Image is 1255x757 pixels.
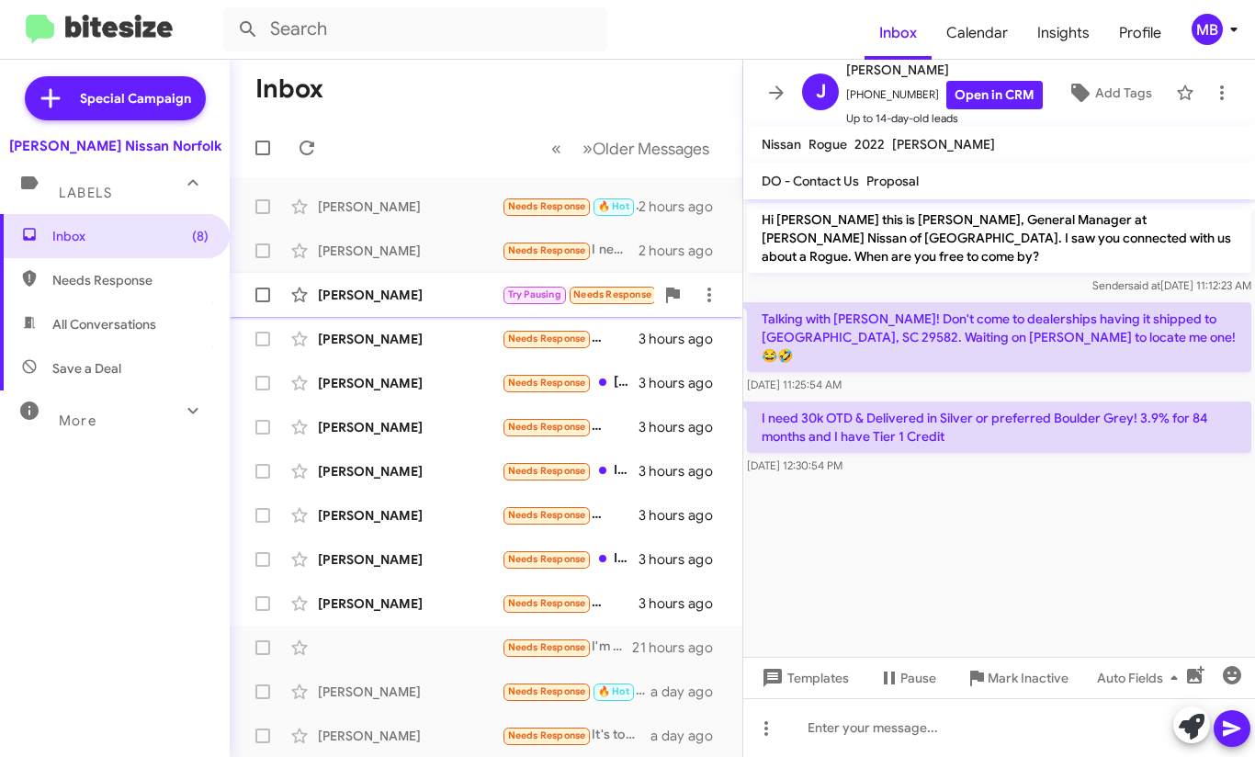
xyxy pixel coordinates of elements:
[318,242,502,260] div: [PERSON_NAME]
[318,198,502,216] div: [PERSON_NAME]
[318,506,502,525] div: [PERSON_NAME]
[593,139,709,159] span: Older Messages
[743,661,864,695] button: Templates
[9,137,221,155] div: [PERSON_NAME] Nissan Norfolk
[502,416,639,437] div: Thank you but this is not a good weekend. Unless you have a 18-20 Infiniti sedan. Thanks anyway.
[502,725,650,746] div: It's too long for me. Besides, I've already been there with my wife and she bought a 2025 Nissan ...
[747,203,1251,273] p: Hi [PERSON_NAME] this is [PERSON_NAME], General Manager at [PERSON_NAME] Nissan of [GEOGRAPHIC_DA...
[951,661,1083,695] button: Mark Inactive
[192,227,209,245] span: (8)
[318,418,502,436] div: [PERSON_NAME]
[1104,6,1176,60] a: Profile
[1051,76,1167,109] button: Add Tags
[222,7,608,51] input: Search
[502,284,654,305] div: Not ready yet.
[864,661,951,695] button: Pause
[508,465,586,477] span: Needs Response
[551,137,561,160] span: «
[582,137,593,160] span: »
[747,302,1251,372] p: Talking with [PERSON_NAME]! Don't come to dealerships having it shipped to [GEOGRAPHIC_DATA], SC ...
[650,683,728,701] div: a day ago
[508,553,586,565] span: Needs Response
[639,506,728,525] div: 3 hours ago
[762,136,801,153] span: Nissan
[80,89,191,107] span: Special Campaign
[540,130,572,167] button: Previous
[318,286,502,304] div: [PERSON_NAME]
[508,641,586,653] span: Needs Response
[1023,6,1104,60] a: Insights
[762,173,859,189] span: DO - Contact Us
[639,594,728,613] div: 3 hours ago
[747,401,1251,453] p: I need 30k OTD & Delivered in Silver or preferred Boulder Grey! 3.9% for 84 months and I have Tie...
[59,412,96,429] span: More
[1097,661,1185,695] span: Auto Fields
[639,242,728,260] div: 2 hours ago
[1092,278,1251,292] span: Sender [DATE] 11:12:23 AM
[900,661,936,695] span: Pause
[52,359,121,378] span: Save a Deal
[639,374,728,392] div: 3 hours ago
[639,198,728,216] div: 2 hours ago
[508,509,586,521] span: Needs Response
[571,130,720,167] button: Next
[650,727,728,745] div: a day ago
[318,330,502,348] div: [PERSON_NAME]
[758,661,849,695] span: Templates
[946,81,1043,109] a: Open in CRM
[502,460,639,481] div: I can't get credit approval so [PERSON_NAME] your time and mine. Take to my sales man if you can ...
[508,333,586,345] span: Needs Response
[508,729,586,741] span: Needs Response
[508,244,586,256] span: Needs Response
[502,196,639,217] div: Thank you
[318,594,502,613] div: [PERSON_NAME]
[508,377,586,389] span: Needs Response
[639,550,728,569] div: 3 hours ago
[573,288,651,300] span: Needs Response
[318,374,502,392] div: [PERSON_NAME]
[892,136,995,153] span: [PERSON_NAME]
[816,77,826,107] span: J
[598,200,629,212] span: 🔥 Hot
[508,421,586,433] span: Needs Response
[502,240,639,261] div: I need 30k OTD & Delivered in Silver or preferred Boulder Grey! 3.9% for 84 months and I have Tie...
[52,227,209,245] span: Inbox
[846,59,1043,81] span: [PERSON_NAME]
[318,462,502,480] div: [PERSON_NAME]
[508,288,561,300] span: Try Pausing
[854,136,885,153] span: 2022
[502,548,639,570] div: I'm Driving - Sent from My Car
[865,6,932,60] a: Inbox
[639,462,728,480] div: 3 hours ago
[502,328,639,349] div: No longer in need Thank You
[1192,14,1223,45] div: MB
[52,315,156,333] span: All Conversations
[318,683,502,701] div: [PERSON_NAME]
[932,6,1023,60] a: Calendar
[1128,278,1160,292] span: said at
[508,200,586,212] span: Needs Response
[747,458,842,472] span: [DATE] 12:30:54 PM
[639,418,728,436] div: 3 hours ago
[52,271,209,289] span: Needs Response
[255,74,323,104] h1: Inbox
[747,378,842,391] span: [DATE] 11:25:54 AM
[318,727,502,745] div: [PERSON_NAME]
[502,372,639,393] div: [PERSON_NAME], apparently you did not read my response to your previous text. A failure of the au...
[846,109,1043,128] span: Up to 14-day-old leads
[508,685,586,697] span: Needs Response
[1082,661,1200,695] button: Auto Fields
[502,681,650,702] div: Good afternoon [PERSON_NAME] would like OTD numbers on Stock #: SN660023.
[502,637,632,658] div: I'm not interested anymore but I do know someone who is. His name is [PERSON_NAME]. His number is...
[502,504,639,525] div: Yes thank you. At this time we are not ready to do a trade in with the offer given by your team.
[59,185,112,201] span: Labels
[846,81,1043,109] span: [PHONE_NUMBER]
[808,136,847,153] span: Rogue
[598,685,629,697] span: 🔥 Hot
[988,661,1068,695] span: Mark Inactive
[508,597,586,609] span: Needs Response
[318,550,502,569] div: [PERSON_NAME]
